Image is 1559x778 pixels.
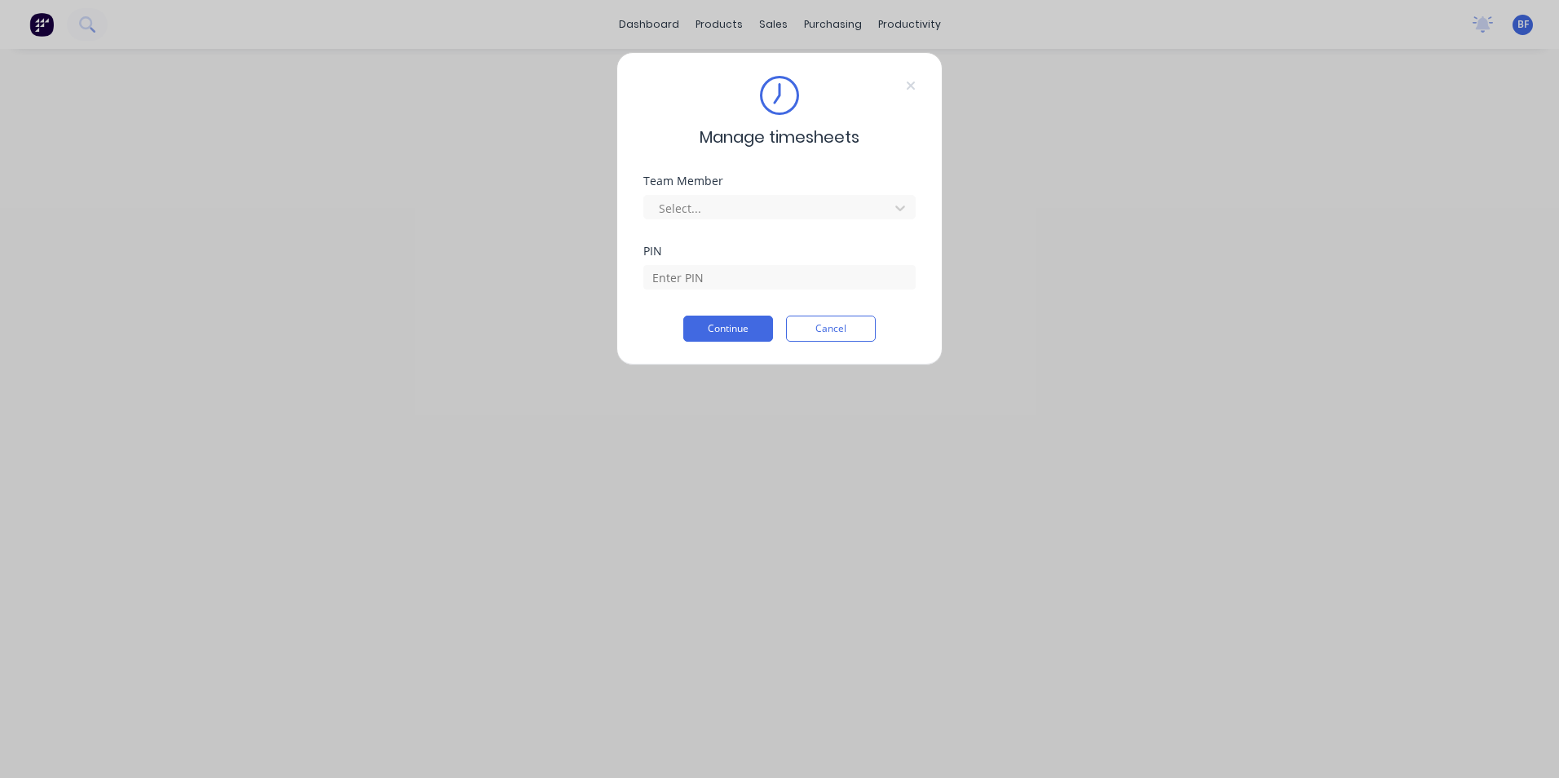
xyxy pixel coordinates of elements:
[786,316,876,342] button: Cancel
[683,316,773,342] button: Continue
[643,245,916,257] div: PIN
[643,265,916,290] input: Enter PIN
[700,125,859,149] span: Manage timesheets
[643,175,916,187] div: Team Member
